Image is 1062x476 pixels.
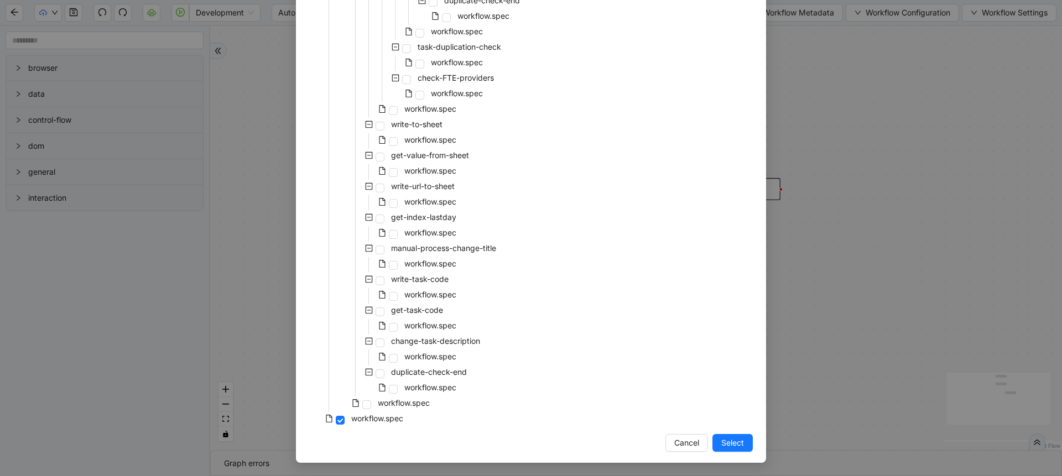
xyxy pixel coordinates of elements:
[404,135,456,144] span: workflow.spec
[404,383,456,392] span: workflow.spec
[365,182,373,190] span: minus-square
[378,136,386,144] span: file
[378,105,386,113] span: file
[389,242,498,255] span: manual-process-change-title
[389,180,457,193] span: write-url-to-sheet
[402,288,459,301] span: workflow.spec
[429,25,485,38] span: workflow.spec
[391,212,456,222] span: get-index-lastday
[402,133,459,147] span: workflow.spec
[389,273,451,286] span: write-task-code
[378,291,386,299] span: file
[402,102,459,116] span: workflow.spec
[352,399,360,407] span: file
[457,11,509,20] span: workflow.spec
[404,197,456,206] span: workflow.spec
[404,166,456,175] span: workflow.spec
[365,306,373,314] span: minus-square
[365,151,373,159] span: minus-square
[391,119,442,129] span: write-to-sheet
[392,74,399,82] span: minus-square
[429,56,485,69] span: workflow.spec
[418,42,501,51] span: task-duplication-check
[389,334,482,348] span: change-task-description
[378,353,386,360] span: file
[431,12,439,20] span: file
[351,414,403,423] span: workflow.spec
[378,167,386,175] span: file
[418,73,494,82] span: check-FTE-providers
[431,27,483,36] span: workflow.spec
[391,274,449,284] span: write-task-code
[391,243,496,253] span: manual-process-change-title
[365,244,373,252] span: minus-square
[402,195,459,208] span: workflow.spec
[404,321,456,330] span: workflow.spec
[402,226,459,239] span: workflow.spec
[365,121,373,128] span: minus-square
[389,118,445,131] span: write-to-sheet
[391,181,455,191] span: write-url-to-sheet
[389,365,469,379] span: duplicate-check-end
[402,381,459,394] span: workflow.spec
[378,229,386,237] span: file
[721,437,744,449] span: Select
[429,87,485,100] span: workflow.spec
[378,398,430,407] span: workflow.spec
[402,257,459,270] span: workflow.spec
[391,336,480,346] span: change-task-description
[431,88,483,98] span: workflow.spec
[665,434,708,452] button: Cancel
[402,319,459,332] span: workflow.spec
[391,367,467,376] span: duplicate-check-end
[405,90,413,97] span: file
[325,415,333,422] span: file
[392,43,399,51] span: minus-square
[674,437,699,449] span: Cancel
[389,304,445,317] span: get-task-code
[378,384,386,391] span: file
[378,198,386,206] span: file
[431,57,483,67] span: workflow.spec
[405,28,413,35] span: file
[404,352,456,361] span: workflow.spec
[415,71,496,85] span: check-FTE-providers
[365,213,373,221] span: minus-square
[365,275,373,283] span: minus-square
[712,434,753,452] button: Select
[349,412,405,425] span: workflow.spec
[391,305,443,315] span: get-task-code
[455,9,512,23] span: workflow.spec
[402,350,459,363] span: workflow.spec
[404,259,456,268] span: workflow.spec
[405,59,413,66] span: file
[404,290,456,299] span: workflow.spec
[415,40,503,54] span: task-duplication-check
[378,322,386,329] span: file
[365,368,373,376] span: minus-square
[389,149,471,162] span: get-value-from-sheet
[404,104,456,113] span: workflow.spec
[402,164,459,177] span: workflow.spec
[365,337,373,345] span: minus-square
[404,228,456,237] span: workflow.spec
[389,211,459,224] span: get-index-lastday
[391,150,469,160] span: get-value-from-sheet
[376,396,432,410] span: workflow.spec
[378,260,386,268] span: file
